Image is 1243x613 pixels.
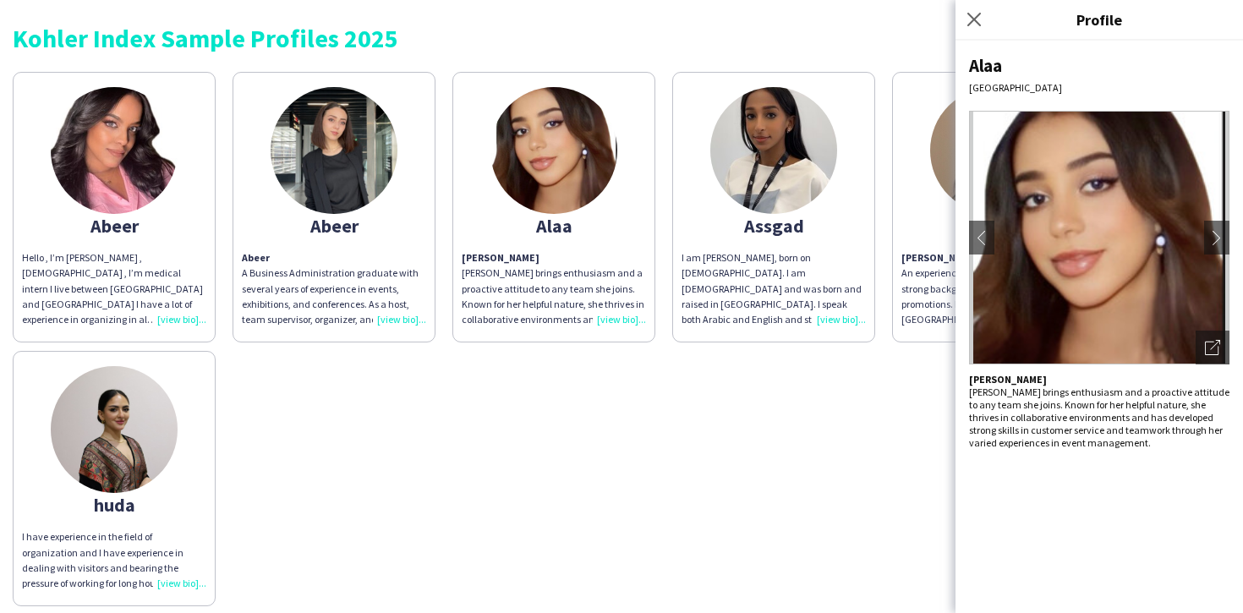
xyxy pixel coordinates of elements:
[1196,331,1229,364] div: Open photos pop-in
[51,366,178,493] img: thumb-1f496ac9-d048-42eb-9782-64cdeb16700c.jpg
[462,250,646,327] p: [PERSON_NAME] brings enthusiasm and a proactive attitude to any team she joins. Known for her hel...
[901,218,1086,233] div: Ghayd
[490,87,617,214] img: thumb-673f55538a5ba.jpeg
[969,373,1229,449] p: [PERSON_NAME] brings enthusiasm and a proactive attitude to any team she joins. Known for her hel...
[901,251,979,264] strong: [PERSON_NAME]
[22,250,206,327] div: Hello , I’m [PERSON_NAME] , [DEMOGRAPHIC_DATA] , I’m medical intern I live between [GEOGRAPHIC_DA...
[969,373,1047,386] strong: [PERSON_NAME]
[969,81,1229,94] div: [GEOGRAPHIC_DATA]
[22,497,206,512] div: huda
[271,87,397,214] img: thumb-688fcbd482ad3.jpeg
[13,25,1230,51] div: Kohler Index Sample Profiles 2025
[682,218,866,233] div: Assgad
[682,250,866,327] div: I am [PERSON_NAME], born on [DEMOGRAPHIC_DATA]. I am [DEMOGRAPHIC_DATA] and was born and raised i...
[930,87,1057,214] img: thumb-a664eee7-9846-4adc-827d-5a8e2e0c14d0.jpg
[901,265,1086,327] p: An experienced event organizer with a strong background in hospitality and promotions. Having wor...
[242,250,426,327] p: A Business Administration graduate with several years of experience in events, exhibitions, and c...
[462,251,539,264] strong: [PERSON_NAME]
[462,218,646,233] div: Alaa
[969,111,1229,364] img: Crew avatar or photo
[969,54,1229,77] div: Alaa
[51,87,178,214] img: thumb-66c8a4be9d95a.jpeg
[710,87,837,214] img: thumb-66e9be2ab897d.jpg
[242,251,270,264] strong: Abeer
[956,8,1243,30] h3: Profile
[22,218,206,233] div: Abeer
[22,529,206,591] div: I have experience in the field of organization and I have experience in dealing with visitors and...
[242,218,426,233] div: Abeer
